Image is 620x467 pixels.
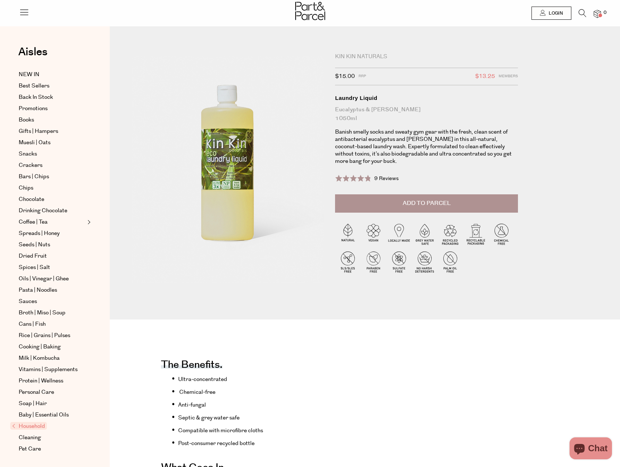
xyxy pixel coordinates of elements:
[335,105,518,123] div: Eucalyptus & [PERSON_NAME] 1050ml
[19,377,63,385] span: Protein | Wellness
[19,93,85,102] a: Back In Stock
[19,309,65,317] span: Broth | Miso | Soup
[19,297,85,306] a: Sauces
[335,94,518,102] div: Laundry Liquid
[19,229,60,238] span: Spreads | Honey
[374,175,399,182] span: 9 Reviews
[172,386,457,397] li: Chemical-free
[19,399,47,408] span: Soap | Hair
[19,104,85,113] a: Promotions
[361,249,386,274] img: P_P-ICONS-Live_Bec_V11_Paraben_Free.svg
[19,354,85,363] a: Milk | Kombucha
[335,194,518,213] button: Add to Parcel
[361,221,386,247] img: P_P-ICONS-Live_Bec_V11_Vegan.svg
[19,206,67,215] span: Drinking Chocolate
[499,72,518,81] span: Members
[12,422,85,431] a: Household
[19,161,42,170] span: Crackers
[19,172,49,181] span: Bars | Chips
[19,116,85,124] a: Books
[335,128,518,165] p: Banish smelly socks and sweaty gym gear with the fresh, clean scent of antibacterial eucalyptus a...
[475,72,495,81] span: $13.25
[19,240,85,249] a: Seeds | Nuts
[19,218,48,227] span: Coffee | Tea
[19,433,41,442] span: Cleaning
[10,422,47,430] span: Household
[19,70,85,79] a: NEW IN
[172,374,457,384] li: Ultra-concentrated
[594,10,601,18] a: 0
[602,10,608,16] span: 0
[19,116,34,124] span: Books
[19,184,85,193] a: Chips
[172,438,457,448] li: Post-consumer recycled bottle
[19,365,85,374] a: Vitamins | Supplements
[19,388,85,397] a: Personal Care
[19,343,61,351] span: Cooking | Baking
[386,249,412,274] img: P_P-ICONS-Live_Bec_V11_Sulfate_Free.svg
[335,221,361,247] img: P_P-ICONS-Live_Bec_V11_Natural.svg
[19,150,37,158] span: Snacks
[19,411,85,419] a: Baby | Essential Oils
[19,354,60,363] span: Milk | Kombucha
[19,82,49,90] span: Best Sellers
[19,309,85,317] a: Broth | Miso | Soup
[19,320,46,329] span: Cans | Fish
[172,425,457,435] li: Compatible with microfibre cloths
[19,150,85,158] a: Snacks
[19,229,85,238] a: Spreads | Honey
[19,445,85,453] a: Pet Care
[19,399,85,408] a: Soap | Hair
[19,365,78,374] span: Vitamins | Supplements
[19,82,85,90] a: Best Sellers
[19,93,53,102] span: Back In Stock
[19,388,54,397] span: Personal Care
[19,161,85,170] a: Crackers
[19,286,85,295] a: Pasta | Noodles
[19,252,47,261] span: Dried Fruit
[547,10,563,16] span: Login
[437,221,463,247] img: P_P-ICONS-Live_Bec_V11_Recycle_Packaging.svg
[437,249,463,274] img: P_P-ICONS-Live_Bec_V11_Palm_Oil_Free.svg
[19,297,37,306] span: Sauces
[567,437,614,461] inbox-online-store-chat: Shopify online store chat
[19,331,70,340] span: Rice | Grains | Pulses
[19,127,58,136] span: Gifts | Hampers
[19,138,85,147] a: Muesli | Oats
[358,72,366,81] span: RRP
[19,263,85,272] a: Spices | Salt
[19,320,85,329] a: Cans | Fish
[19,70,40,79] span: NEW IN
[19,138,50,147] span: Muesli | Oats
[19,218,85,227] a: Coffee | Tea
[19,240,50,249] span: Seeds | Nuts
[412,221,437,247] img: P_P-ICONS-Live_Bec_V11_Grey_Water_Safe.svg
[19,184,33,193] span: Chips
[19,172,85,181] a: Bars | Chips
[412,249,437,274] img: P_P-ICONS-Live_Bec_V11_No_Harsh_Detergents.svg
[172,412,457,422] li: Septic & grey water safe
[19,377,85,385] a: Protein | Wellness
[132,56,324,283] img: Laundry Liquid
[18,44,48,60] span: Aisles
[161,363,222,369] h4: The Benefits.
[19,411,69,419] span: Baby | Essential Oils
[19,274,85,283] a: Oils | Vinegar | Ghee
[19,433,85,442] a: Cleaning
[19,127,85,136] a: Gifts | Hampers
[19,274,69,283] span: Oils | Vinegar | Ghee
[335,53,518,60] div: Kin Kin Naturals
[19,343,85,351] a: Cooking | Baking
[19,104,48,113] span: Promotions
[19,252,85,261] a: Dried Fruit
[19,195,85,204] a: Chocolate
[19,331,85,340] a: Rice | Grains | Pulses
[19,263,50,272] span: Spices | Salt
[335,72,355,81] span: $15.00
[19,195,44,204] span: Chocolate
[335,249,361,274] img: P_P-ICONS-Live_Bec_V11_SLS-SLES_Free.svg
[403,199,451,208] span: Add to Parcel
[172,399,457,410] li: Anti-fungal
[18,46,48,65] a: Aisles
[531,7,571,20] a: Login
